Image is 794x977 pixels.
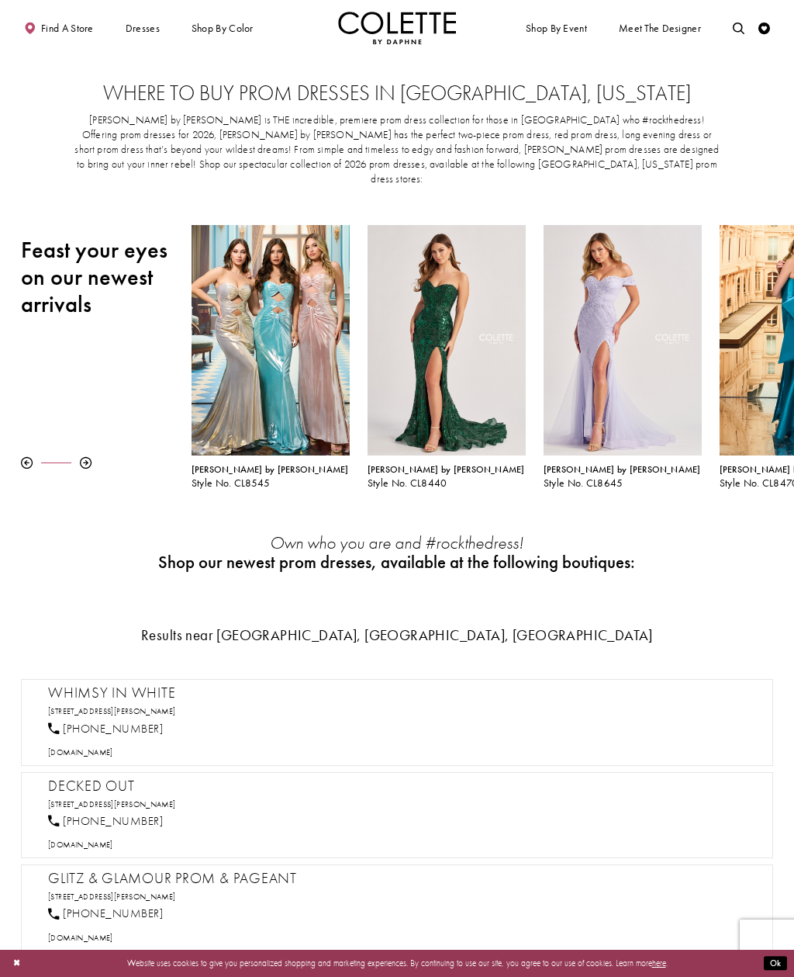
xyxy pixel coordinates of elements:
div: Colette by Daphne Style No. CL8645 [534,217,710,498]
span: [PERSON_NAME] by [PERSON_NAME] [368,463,525,476]
span: Shop By Event [526,23,587,34]
h2: Where to buy prom dresses in [GEOGRAPHIC_DATA], [US_STATE] [44,81,749,105]
a: [PHONE_NUMBER] [48,906,163,921]
h2: Shop our newest prom dresses, available at the following boutiques: [154,553,640,572]
div: Colette by Daphne Style No. CL8440 [368,465,526,490]
span: [DOMAIN_NAME] [48,840,113,850]
a: Opens in new tab [48,840,113,850]
a: [PHONE_NUMBER] [48,721,163,736]
a: [PHONE_NUMBER] [48,813,163,829]
span: [DOMAIN_NAME] [48,933,113,943]
a: Toggle search [730,12,747,44]
span: [PHONE_NUMBER] [63,906,163,921]
button: Close Dialog [7,953,26,974]
p: [PERSON_NAME] by [PERSON_NAME] is THE incredible, premiere prom dress collection for those in [GE... [73,113,722,187]
a: Opens in new tab [48,799,175,809]
a: Visit Colette by Daphne Style No. CL8645 Page [544,225,702,456]
a: Check Wishlist [755,12,773,44]
a: Opens in new tab [48,706,175,716]
a: Find a store [21,12,96,44]
div: Colette by Daphne Style No. CL8440 [358,217,534,498]
em: Own who you are and #rockthedress! [270,532,523,554]
a: Opens in new tab [48,892,175,902]
h2: Decked Out [48,778,758,795]
button: Submit Dialog [764,956,787,971]
span: [PHONE_NUMBER] [63,813,163,829]
a: Meet the designer [616,12,704,44]
a: Visit Colette by Daphne Style No. CL8440 Page [368,225,526,456]
h2: Feast your eyes on our newest arrivals [21,237,174,318]
a: Visit Home Page [338,12,456,44]
p: Website uses cookies to give you personalized shopping and marketing experiences. By continuing t... [85,955,709,971]
span: Shop by color [192,23,254,34]
div: Colette by Daphne Style No. CL8545 [192,465,350,490]
a: here [652,958,666,968]
span: Style No. CL8645 [544,476,623,490]
span: Shop By Event [523,12,589,44]
span: [DOMAIN_NAME] [48,747,113,757]
a: Opens in new tab [48,747,113,757]
div: Colette by Daphne Style No. CL8545 [182,217,358,498]
span: Style No. CL8440 [368,476,447,490]
span: Meet the designer [619,23,701,34]
a: Opens in new tab [48,933,113,943]
h2: Glitz & Glamour Prom & Pageant [48,870,758,888]
span: [PHONE_NUMBER] [63,721,163,736]
span: Shop by color [188,12,256,44]
span: Dresses [126,23,160,34]
span: Dresses [123,12,163,44]
span: [PERSON_NAME] by [PERSON_NAME] [544,463,701,476]
h2: Whimsy In White [48,684,758,702]
span: Style No. CL8545 [192,476,271,490]
img: Colette by Daphne [338,12,456,44]
h3: Results near [GEOGRAPHIC_DATA], [GEOGRAPHIC_DATA], [GEOGRAPHIC_DATA] [21,628,773,643]
a: Visit Colette by Daphne Style No. CL8545 Page [192,225,350,456]
div: Colette by Daphne Style No. CL8645 [544,465,702,490]
span: [PERSON_NAME] by [PERSON_NAME] [192,463,349,476]
span: Find a store [41,23,94,34]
